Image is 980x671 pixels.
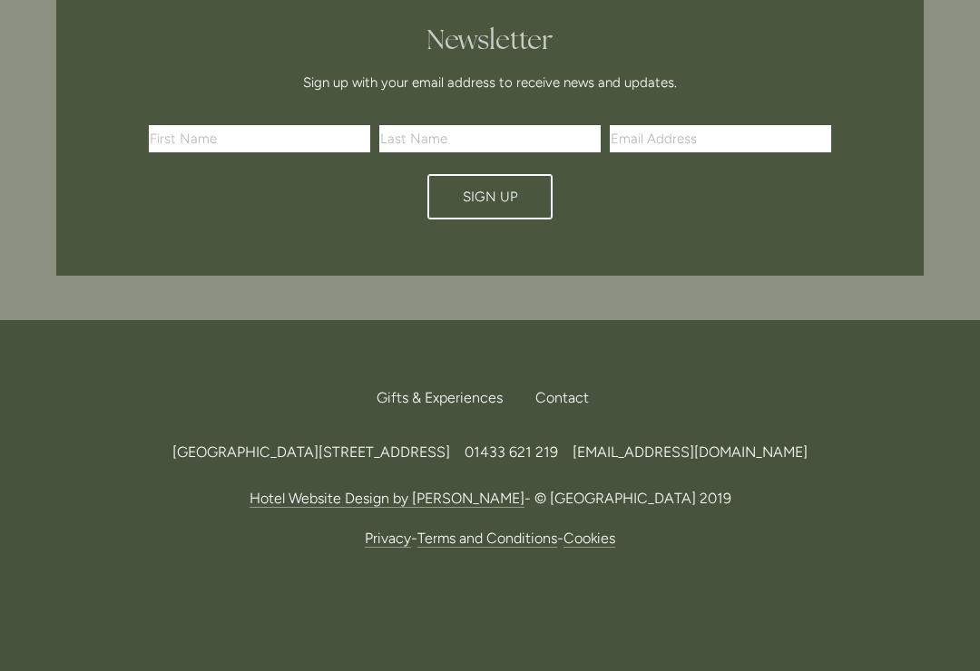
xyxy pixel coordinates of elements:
h2: Newsletter [155,24,825,56]
a: [EMAIL_ADDRESS][DOMAIN_NAME] [573,443,808,461]
p: - © [GEOGRAPHIC_DATA] 2019 [56,486,924,511]
a: Terms and Conditions [417,530,557,548]
a: Gifts & Experiences [377,378,517,418]
button: Sign Up [427,174,553,219]
a: Hotel Website Design by [PERSON_NAME] [250,490,524,508]
p: - - [56,526,924,550]
div: Contact [521,378,603,418]
input: First Name [149,125,370,152]
span: Sign Up [463,189,518,205]
p: Sign up with your email address to receive news and updates. [155,72,825,93]
span: [GEOGRAPHIC_DATA][STREET_ADDRESS] [172,443,450,461]
a: Privacy [365,530,411,548]
a: Cookies [563,530,615,548]
input: Last Name [379,125,601,152]
span: Gifts & Experiences [377,389,503,406]
input: Email Address [610,125,831,152]
a: 01433 621 219 [465,443,558,461]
